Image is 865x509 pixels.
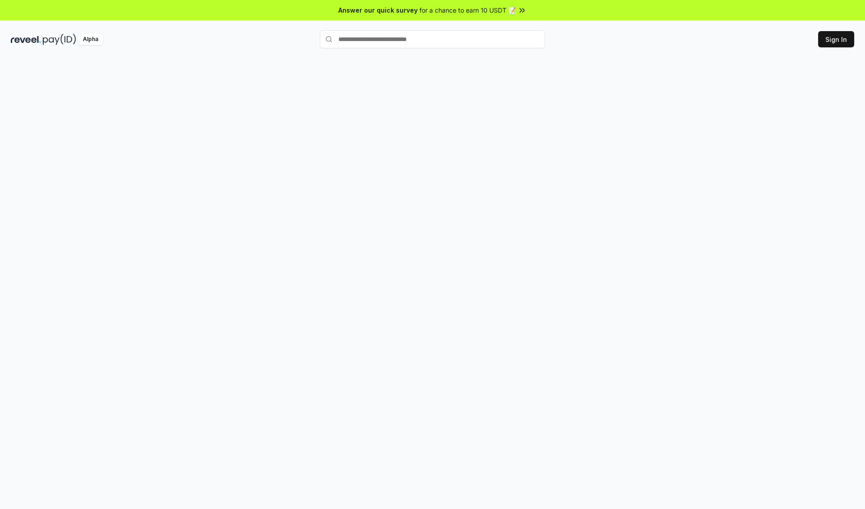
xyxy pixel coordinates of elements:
button: Sign In [818,31,854,47]
span: for a chance to earn 10 USDT 📝 [419,5,516,15]
div: Alpha [78,34,103,45]
img: reveel_dark [11,34,41,45]
img: pay_id [43,34,76,45]
span: Answer our quick survey [338,5,418,15]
